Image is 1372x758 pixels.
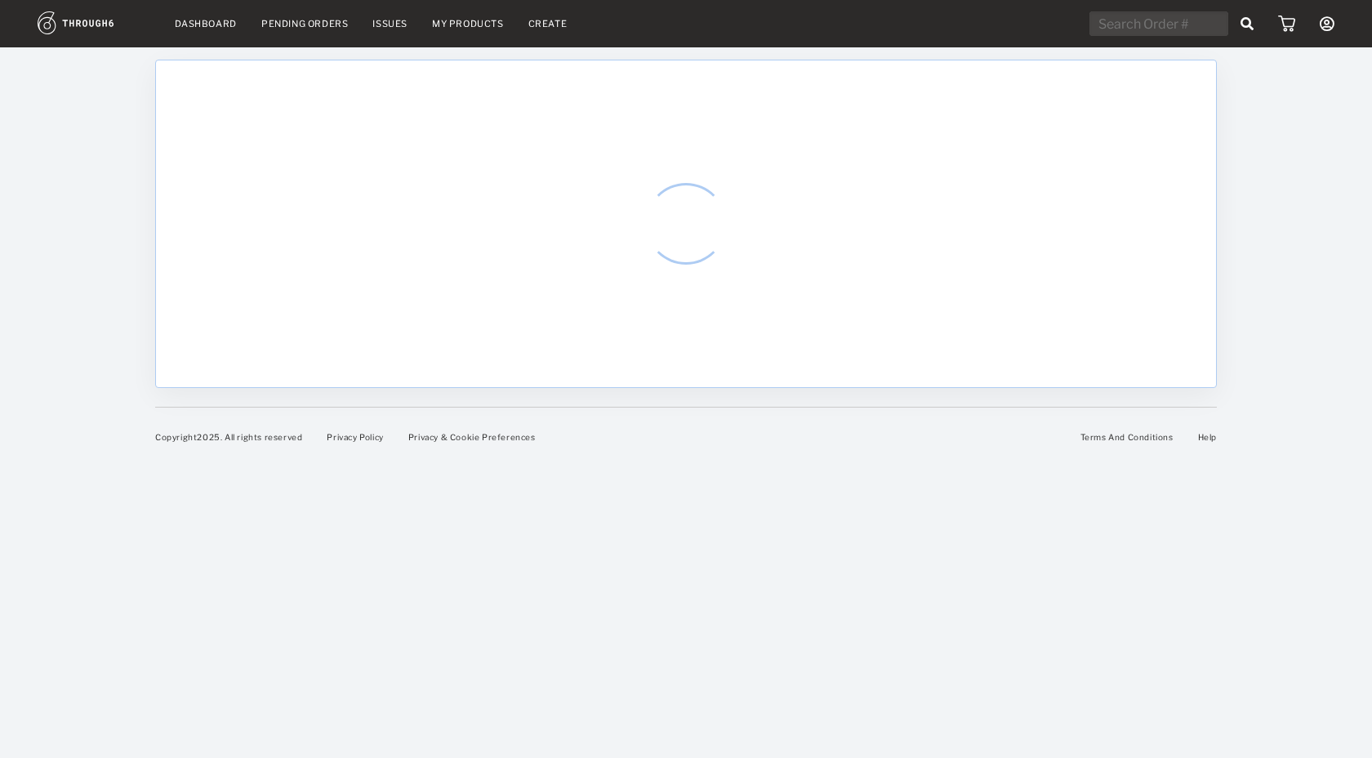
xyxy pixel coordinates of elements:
a: Create [528,18,568,29]
a: Dashboard [175,18,237,29]
span: Copyright 2025 . All rights reserved [155,432,302,442]
a: Pending Orders [261,18,348,29]
input: Search Order # [1089,11,1228,36]
a: Privacy Policy [327,432,383,442]
a: Help [1198,432,1217,442]
a: Terms And Conditions [1080,432,1174,442]
a: Issues [372,18,408,29]
a: My Products [432,18,504,29]
a: Privacy & Cookie Preferences [408,432,536,442]
img: icon_cart.dab5cea1.svg [1278,16,1295,32]
img: logo.1c10ca64.svg [38,11,150,34]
